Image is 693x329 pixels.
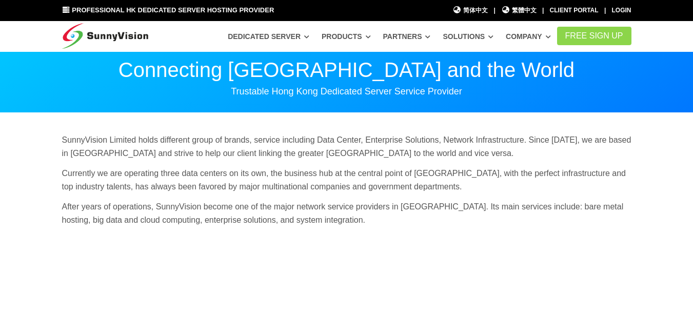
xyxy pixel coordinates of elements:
[62,200,631,226] p: After years of operations, SunnyVision become one of the major network service providers in [GEOG...
[72,6,274,14] span: Professional HK Dedicated Server Hosting Provider
[493,6,495,15] li: |
[62,133,631,160] p: SunnyVision Limited holds different group of brands, service including Data Center, Enterprise So...
[501,6,537,15] a: 繁體中文
[453,6,488,15] a: 简体中文
[62,167,631,193] p: Currently we are operating three data centers on its own, the business hub at the central point o...
[550,7,599,14] a: Client Portal
[62,60,631,80] p: Connecting [GEOGRAPHIC_DATA] and the World
[557,27,631,45] a: FREE Sign Up
[443,27,493,46] a: Solutions
[604,6,606,15] li: |
[322,27,371,46] a: Products
[62,85,631,98] p: Trustable Hong Kong Dedicated Server Service Provider
[228,27,309,46] a: Dedicated Server
[506,27,551,46] a: Company
[542,6,544,15] li: |
[383,27,431,46] a: Partners
[612,7,631,14] a: Login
